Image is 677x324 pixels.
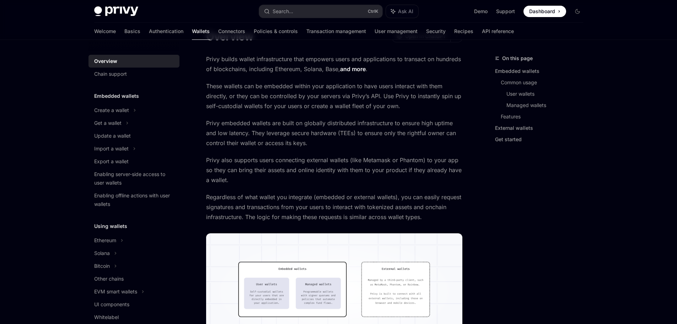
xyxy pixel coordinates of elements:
a: Get started [495,134,589,145]
img: dark logo [94,6,138,16]
a: Enabling offline actions with user wallets [88,189,179,211]
div: Search... [273,7,293,16]
div: Bitcoin [94,262,110,270]
a: Support [496,8,515,15]
div: Get a wallet [94,119,122,127]
a: Basics [124,23,140,40]
a: and more [340,65,366,73]
a: UI components [88,298,179,311]
a: Chain support [88,68,179,80]
a: Whitelabel [88,311,179,324]
a: Wallets [192,23,210,40]
a: Enabling server-side access to user wallets [88,168,179,189]
div: Chain support [94,70,127,78]
button: Search...CtrlK [259,5,382,18]
div: Solana [94,249,110,257]
span: Dashboard [529,8,555,15]
a: Policies & controls [254,23,298,40]
a: Other chains [88,272,179,285]
div: Create a wallet [94,106,129,115]
a: Authentication [149,23,183,40]
a: User wallets [506,88,589,100]
span: Regardless of what wallet you integrate (embedded or external wallets), you can easily request si... [206,192,462,222]
a: Common usage [501,77,589,88]
span: Privy builds wallet infrastructure that empowers users and applications to transact on hundreds o... [206,54,462,74]
a: Export a wallet [88,155,179,168]
a: External wallets [495,122,589,134]
span: Privy embedded wallets are built on globally distributed infrastructure to ensure high uptime and... [206,118,462,148]
button: Toggle dark mode [572,6,583,17]
div: Enabling offline actions with user wallets [94,191,175,208]
a: Transaction management [306,23,366,40]
div: Whitelabel [94,313,119,322]
a: API reference [482,23,514,40]
div: Export a wallet [94,157,129,166]
a: Demo [474,8,488,15]
a: Managed wallets [506,100,589,111]
a: Connectors [218,23,245,40]
button: Ask AI [386,5,418,18]
a: Security [426,23,446,40]
div: Enabling server-side access to user wallets [94,170,175,187]
a: Dashboard [523,6,566,17]
span: On this page [502,54,533,63]
div: EVM smart wallets [94,287,137,296]
span: Ctrl K [368,9,378,14]
h5: Embedded wallets [94,92,139,100]
div: UI components [94,300,129,309]
div: Ethereum [94,236,116,245]
a: User management [375,23,418,40]
a: Update a wallet [88,129,179,142]
div: Import a wallet [94,144,129,153]
div: Overview [94,57,117,65]
span: Ask AI [398,8,413,15]
a: Embedded wallets [495,65,589,77]
span: Privy also supports users connecting external wallets (like Metamask or Phantom) to your app so t... [206,155,462,185]
div: Other chains [94,275,124,283]
span: These wallets can be embedded within your application to have users interact with them directly, ... [206,81,462,111]
a: Welcome [94,23,116,40]
h5: Using wallets [94,222,127,230]
a: Recipes [454,23,473,40]
div: Update a wallet [94,132,131,140]
a: Overview [88,55,179,68]
a: Features [501,111,589,122]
